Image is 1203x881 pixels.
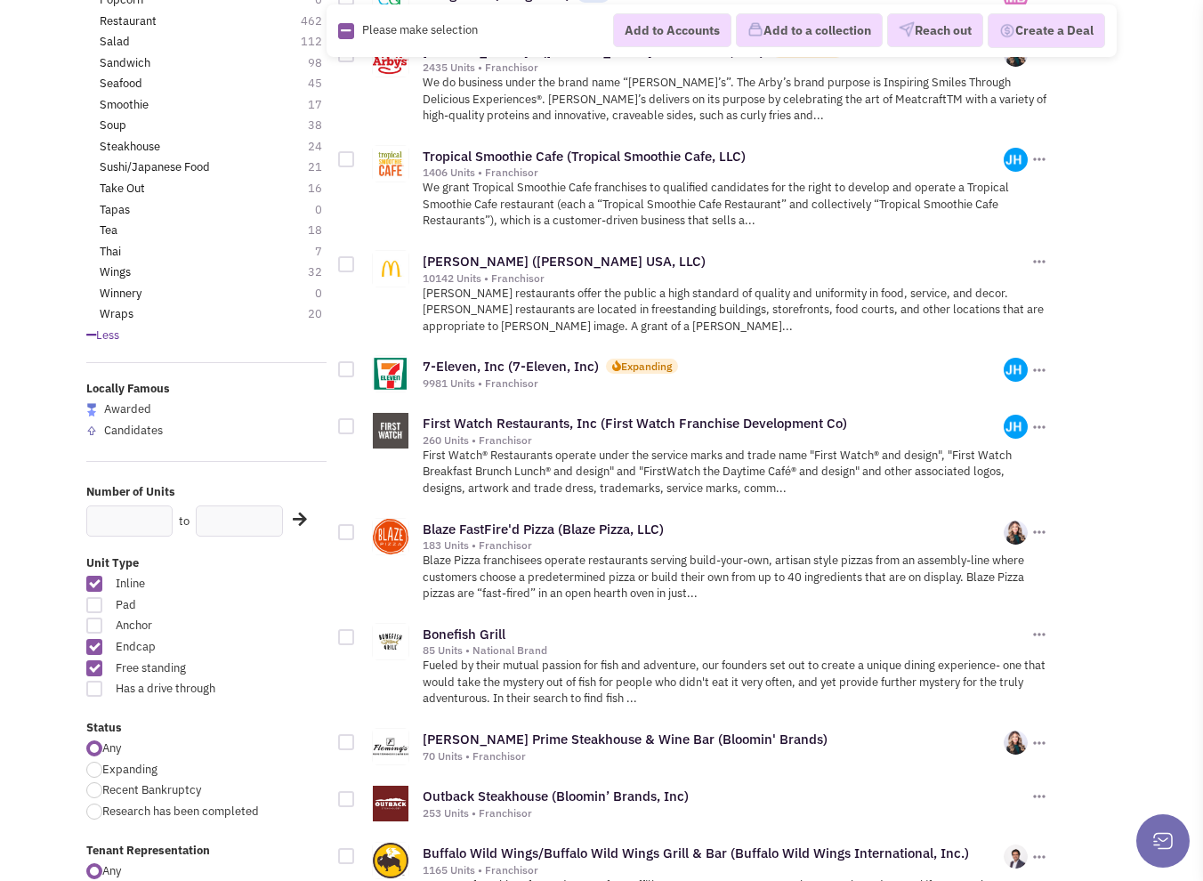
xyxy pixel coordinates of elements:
[423,75,1048,125] p: We do business under the brand name “[PERSON_NAME]’s”. The Arby’s brand purpose is Inspiring Smil...
[423,538,1004,553] div: 183 Units • Franchisor
[423,806,1028,820] div: 253 Units • Franchisor
[315,286,340,303] span: 0
[100,264,131,281] a: Wings
[747,22,763,38] img: icon-collection-lavender.png
[100,76,142,93] a: Seafood
[899,22,915,38] img: VectorPaper_Plane.png
[100,202,130,219] a: Tapas
[887,14,983,48] button: Reach out
[1004,148,1028,172] img: 2I3Z1yKndE6wSdz65014tQ.png
[86,484,327,501] label: Number of Units
[100,55,150,72] a: Sandwich
[315,244,340,261] span: 7
[308,97,340,114] span: 17
[999,21,1015,41] img: Deal-Dollar.png
[102,782,201,797] span: Recent Bankruptcy
[86,403,97,416] img: locallyfamous-largeicon.png
[308,139,340,156] span: 24
[423,271,1028,286] div: 10142 Units • Franchisor
[100,244,121,261] a: Thai
[315,202,340,219] span: 0
[308,306,340,323] span: 20
[423,658,1048,707] p: Fueled by their mutual passion for fish and adventure, our founders set out to create a unique di...
[86,720,327,737] label: Status
[423,148,746,165] a: Tropical Smoothie Cafe (Tropical Smoothie Cafe, LLC)
[308,55,340,72] span: 98
[613,13,731,47] button: Add to Accounts
[100,34,130,51] a: Salad
[104,597,253,614] span: Pad
[423,788,689,804] a: Outback Steakhouse (Bloomin’ Brands, Inc)
[423,448,1048,497] p: First Watch® Restaurants operate under the service marks and trade name "First Watch® and design"...
[1004,358,1028,382] img: 2I3Z1yKndE6wSdz65014tQ.png
[423,521,664,537] a: Blaze FastFire'd Pizza (Blaze Pizza, LLC)
[100,97,149,114] a: Smoothie
[423,845,969,861] a: Buffalo Wild Wings/Buffalo Wild Wings Grill & Bar (Buffalo Wild Wings International, Inc.)
[86,425,97,436] img: locallyfamous-upvote.png
[104,576,253,593] span: Inline
[86,555,327,572] label: Unit Type
[104,423,163,438] span: Candidates
[308,76,340,93] span: 45
[308,117,340,134] span: 38
[104,639,253,656] span: Endcap
[988,13,1105,49] button: Create a Deal
[100,181,145,198] a: Take Out
[423,43,764,60] a: [PERSON_NAME]'s ([PERSON_NAME]'s Franchisor, LLC)
[308,159,340,176] span: 21
[736,14,883,48] button: Add to a collection
[423,376,1004,391] div: 9981 Units • Franchisor
[86,843,327,860] label: Tenant Representation
[100,286,141,303] a: Winnery
[179,513,190,530] label: to
[104,618,253,634] span: Anchor
[308,264,340,281] span: 32
[423,61,1004,75] div: 2435 Units • Franchisor
[423,358,599,375] a: 7-Eleven, Inc (7-Eleven, Inc)
[423,180,1048,230] p: We grant Tropical Smoothie Cafe franchises to qualified candidates for the right to develop and o...
[100,159,210,176] a: Sushi/Japanese Food
[281,508,304,531] div: Search Nearby
[423,553,1048,602] p: Blaze Pizza franchisees operate restaurants serving build-your-own, artisan style pizzas from an ...
[308,222,340,239] span: 18
[104,401,151,416] span: Awarded
[423,863,1004,877] div: 1165 Units • Franchisor
[423,731,828,748] a: [PERSON_NAME] Prime Steakhouse & Wine Bar (Bloomin' Brands)
[104,660,253,677] span: Free standing
[423,626,505,643] a: Bonefish Grill
[362,22,478,37] span: Please make selection
[1004,845,1028,869] img: u5d3dRBWs0qmMDKungyBMw.png
[104,681,253,698] span: Has a drive through
[100,139,160,156] a: Steakhouse
[301,13,340,30] span: 462
[100,13,157,30] a: Restaurant
[1004,731,1028,755] img: x0aKEOJ3rEqfLM8APymlnA.png
[301,34,340,51] span: 112
[102,740,121,756] span: Any
[100,306,133,323] a: Wraps
[102,863,121,878] span: Any
[86,381,327,398] label: Locally Famous
[423,749,1004,764] div: 70 Units • Franchisor
[423,643,1028,658] div: 85 Units • National Brand
[102,762,157,777] span: Expanding
[423,166,1004,180] div: 1406 Units • Franchisor
[423,433,1004,448] div: 260 Units • Franchisor
[102,804,259,819] span: Research has been completed
[308,181,340,198] span: 16
[338,23,354,39] img: Rectangle.png
[86,327,119,343] span: Less
[423,253,706,270] a: [PERSON_NAME] ([PERSON_NAME] USA, LLC)
[100,117,126,134] a: Soup
[423,415,847,432] a: First Watch Restaurants, Inc (First Watch Franchise Development Co)
[100,222,117,239] a: Tea
[1004,415,1028,439] img: 2I3Z1yKndE6wSdz65014tQ.png
[423,286,1048,335] p: [PERSON_NAME] restaurants offer the public a high standard of quality and uniformity in food, ser...
[1004,521,1028,545] img: x0aKEOJ3rEqfLM8APymlnA.png
[621,359,672,374] div: Expanding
